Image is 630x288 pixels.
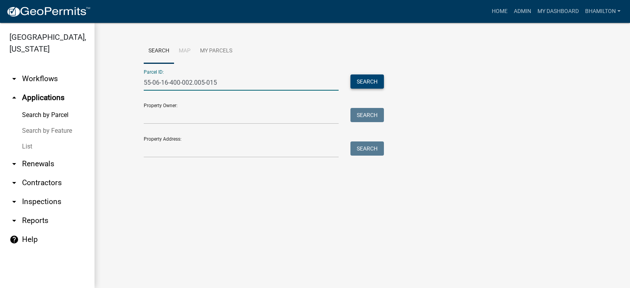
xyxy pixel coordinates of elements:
i: arrow_drop_down [9,178,19,188]
button: Search [350,108,384,122]
a: Admin [511,4,534,19]
button: Search [350,74,384,89]
a: bhamilton [582,4,624,19]
a: My Parcels [195,39,237,64]
button: Search [350,141,384,156]
i: arrow_drop_down [9,159,19,169]
i: help [9,235,19,244]
i: arrow_drop_down [9,216,19,225]
a: My Dashboard [534,4,582,19]
a: Home [489,4,511,19]
i: arrow_drop_down [9,74,19,84]
a: Search [144,39,174,64]
i: arrow_drop_down [9,197,19,206]
i: arrow_drop_up [9,93,19,102]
